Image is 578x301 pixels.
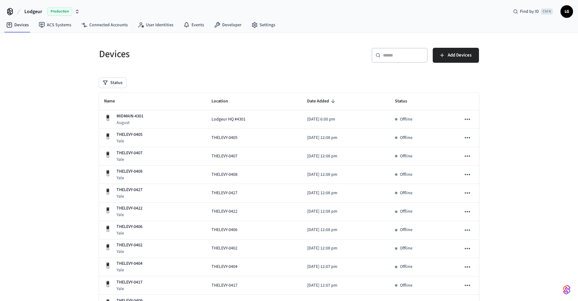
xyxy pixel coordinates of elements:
p: [DATE] 12:07 pm [307,264,385,270]
img: Yale Assure Touchscreen Wifi Smart Lock, Satin Nickel, Front [104,170,112,177]
p: Yale [117,267,142,273]
span: THELEVY-0408 [212,171,237,178]
p: Yale [117,138,142,144]
p: Offline [400,116,412,123]
p: August [117,120,143,126]
p: THELEVY-0406 [117,224,142,230]
span: THELEVY-0407 [212,153,237,160]
p: Yale [117,230,142,236]
img: Yale Assure Touchscreen Wifi Smart Lock, Satin Nickel, Front [104,244,112,251]
span: THELEVY-0422 [212,208,237,215]
p: [DATE] 12:08 pm [307,245,385,252]
p: [DATE] 12:07 pm [307,282,385,289]
span: Location [212,96,236,106]
img: Yale Assure Touchscreen Wifi Smart Lock, Satin Nickel, Front [104,133,112,140]
p: Offline [400,153,412,160]
span: THELEVY-0402 [212,245,237,252]
a: Events [178,19,209,31]
p: THELEVY-0402 [117,242,142,249]
p: Yale [117,286,142,292]
p: Offline [400,135,412,141]
p: THELEVY-0427 [117,187,142,193]
img: Yale Assure Touchscreen Wifi Smart Lock, Satin Nickel, Front [104,151,112,159]
a: Connected Accounts [76,19,133,31]
span: Find by ID [520,8,539,15]
h5: Devices [99,48,285,61]
span: THELEVY-0427 [212,190,237,196]
p: Offline [400,245,412,252]
button: Add Devices [433,48,479,63]
p: Yale [117,249,142,255]
span: Lodgeur HQ #4301 [212,116,246,123]
button: LG [561,5,573,18]
p: Offline [400,208,412,215]
p: Offline [400,227,412,233]
a: User Identities [133,19,178,31]
p: Yale [117,212,142,218]
p: [DATE] 12:08 pm [307,227,385,233]
button: Status [99,78,126,88]
p: [DATE] 12:08 pm [307,190,385,196]
p: Offline [400,282,412,289]
span: THELEVY-0404 [212,264,237,270]
p: [DATE] 12:08 pm [307,208,385,215]
p: [DATE] 6:00 pm [307,116,385,123]
p: THELEVY-0404 [117,260,142,267]
img: Yale Assure Touchscreen Wifi Smart Lock, Satin Nickel, Front [104,188,112,195]
span: Date Added [307,96,337,106]
p: Yale [117,175,142,181]
p: [DATE] 12:08 pm [307,171,385,178]
p: [DATE] 12:08 pm [307,135,385,141]
span: Add Devices [448,51,471,59]
span: Name [104,96,123,106]
p: THELEVY-0405 [117,131,142,138]
span: THELEVY-0406 [212,227,237,233]
a: Devices [1,19,34,31]
span: THELEVY-0417 [212,282,237,289]
a: Developer [209,19,247,31]
img: SeamLogoGradient.69752ec5.svg [563,285,571,295]
p: THELEVY-0407 [117,150,142,156]
p: Yale [117,193,142,200]
span: Lodgeur [24,8,42,15]
p: Offline [400,171,412,178]
span: THELEVY-0405 [212,135,237,141]
p: [DATE] 12:08 pm [307,153,385,160]
a: ACS Systems [34,19,76,31]
span: Ctrl K [541,8,553,15]
a: Settings [247,19,280,31]
p: Offline [400,264,412,270]
p: MIDMAIN-4301 [117,113,143,120]
span: Status [395,96,415,106]
p: Offline [400,190,412,196]
img: Yale Assure Touchscreen Wifi Smart Lock, Satin Nickel, Front [104,225,112,233]
p: THELEVY-0417 [117,279,142,286]
img: Yale Assure Touchscreen Wifi Smart Lock, Satin Nickel, Front [104,262,112,269]
p: THELEVY-0422 [117,205,142,212]
p: Yale [117,156,142,163]
span: Production [47,7,72,16]
img: Yale Assure Touchscreen Wifi Smart Lock, Satin Nickel, Front [104,114,112,122]
img: Yale Assure Touchscreen Wifi Smart Lock, Satin Nickel, Front [104,280,112,288]
p: THELEVY-0408 [117,168,142,175]
div: Find by IDCtrl K [508,6,558,17]
img: Yale Assure Touchscreen Wifi Smart Lock, Satin Nickel, Front [104,207,112,214]
span: LG [561,6,572,17]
